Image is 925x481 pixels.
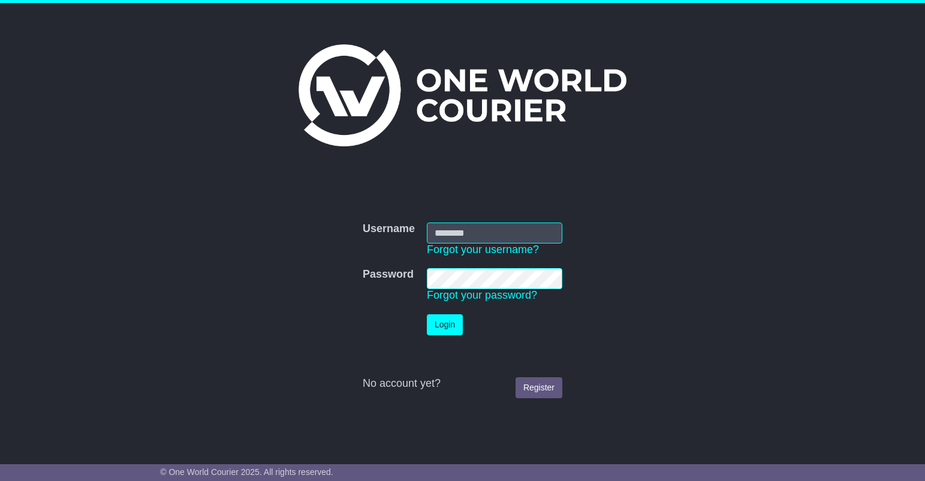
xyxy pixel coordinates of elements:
[427,289,537,301] a: Forgot your password?
[363,377,562,390] div: No account yet?
[427,243,539,255] a: Forgot your username?
[363,223,415,236] label: Username
[427,314,463,335] button: Login
[516,377,562,398] a: Register
[363,268,414,281] label: Password
[160,467,333,477] span: © One World Courier 2025. All rights reserved.
[299,44,626,146] img: One World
